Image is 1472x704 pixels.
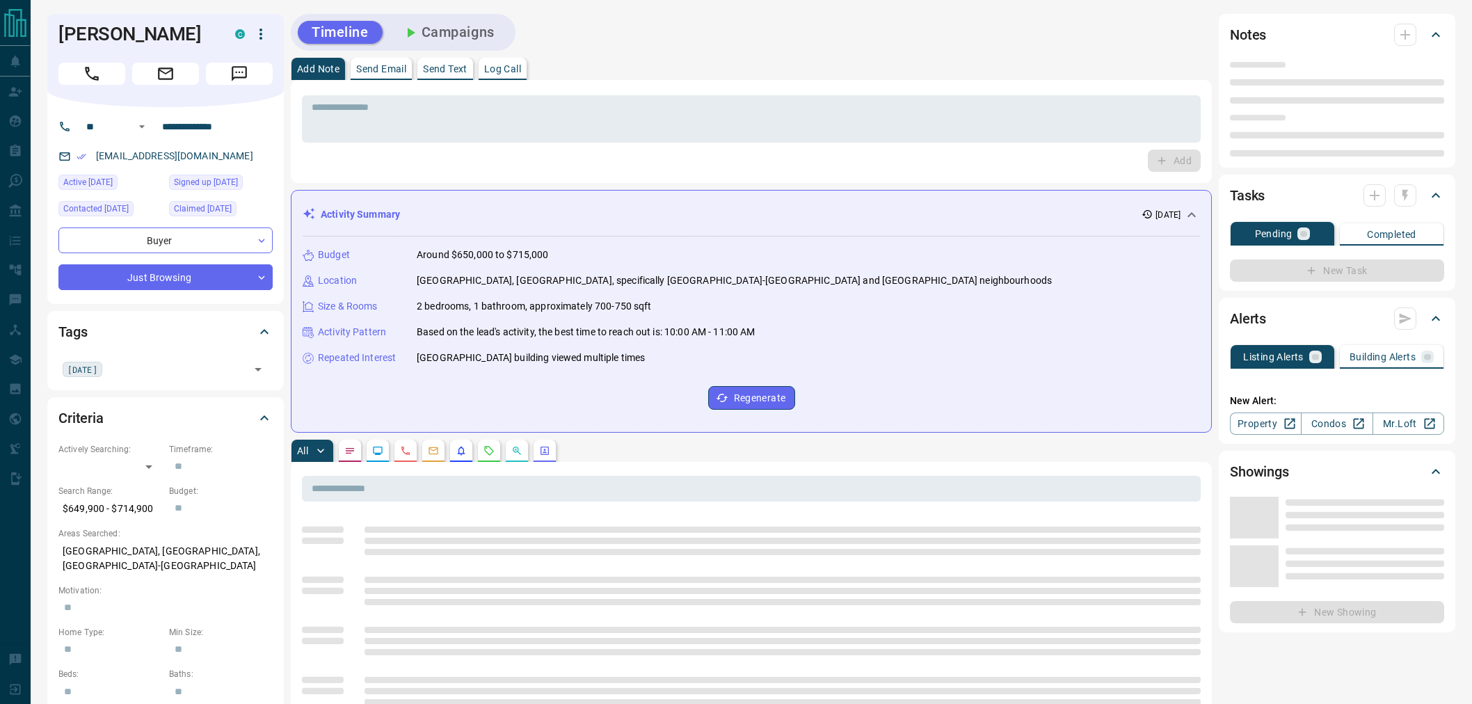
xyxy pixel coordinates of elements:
[318,351,396,365] p: Repeated Interest
[1155,209,1181,221] p: [DATE]
[58,264,273,290] div: Just Browsing
[58,63,125,85] span: Call
[58,584,273,597] p: Motivation:
[1301,413,1373,435] a: Condos
[63,202,129,216] span: Contacted [DATE]
[58,23,214,45] h1: [PERSON_NAME]
[1373,413,1444,435] a: Mr.Loft
[58,401,273,435] div: Criteria
[297,64,339,74] p: Add Note
[708,386,795,410] button: Regenerate
[1230,184,1265,207] h2: Tasks
[297,446,308,456] p: All
[1230,179,1444,212] div: Tasks
[58,626,162,639] p: Home Type:
[318,273,357,288] p: Location
[400,445,411,456] svg: Calls
[1230,461,1289,483] h2: Showings
[298,21,383,44] button: Timeline
[248,360,268,379] button: Open
[132,63,199,85] span: Email
[174,202,232,216] span: Claimed [DATE]
[169,175,273,194] div: Mon Sep 08 2025
[483,445,495,456] svg: Requests
[372,445,383,456] svg: Lead Browsing Activity
[58,227,273,253] div: Buyer
[77,152,86,161] svg: Email Verified
[1255,229,1293,239] p: Pending
[303,202,1200,227] div: Activity Summary[DATE]
[417,325,755,339] p: Based on the lead's activity, the best time to reach out is: 10:00 AM - 11:00 AM
[417,351,645,365] p: [GEOGRAPHIC_DATA] building viewed multiple times
[417,299,652,314] p: 2 bedrooms, 1 bathroom, approximately 700-750 sqft
[58,668,162,680] p: Beds:
[58,321,87,343] h2: Tags
[96,150,253,161] a: [EMAIL_ADDRESS][DOMAIN_NAME]
[235,29,245,39] div: condos.ca
[58,315,273,349] div: Tags
[67,362,97,376] span: [DATE]
[169,201,273,221] div: Mon Sep 08 2025
[539,445,550,456] svg: Agent Actions
[1243,352,1304,362] p: Listing Alerts
[169,668,273,680] p: Baths:
[1230,455,1444,488] div: Showings
[169,443,273,456] p: Timeframe:
[417,273,1052,288] p: [GEOGRAPHIC_DATA], [GEOGRAPHIC_DATA], specifically [GEOGRAPHIC_DATA]-[GEOGRAPHIC_DATA] and [GEOGR...
[428,445,439,456] svg: Emails
[58,407,104,429] h2: Criteria
[1230,413,1302,435] a: Property
[58,443,162,456] p: Actively Searching:
[58,175,162,194] div: Mon Sep 08 2025
[344,445,355,456] svg: Notes
[169,626,273,639] p: Min Size:
[456,445,467,456] svg: Listing Alerts
[1230,307,1266,330] h2: Alerts
[321,207,400,222] p: Activity Summary
[1367,230,1416,239] p: Completed
[423,64,467,74] p: Send Text
[1230,18,1444,51] div: Notes
[1230,394,1444,408] p: New Alert:
[174,175,238,189] span: Signed up [DATE]
[318,299,378,314] p: Size & Rooms
[58,540,273,577] p: [GEOGRAPHIC_DATA], [GEOGRAPHIC_DATA], [GEOGRAPHIC_DATA]-[GEOGRAPHIC_DATA]
[1230,302,1444,335] div: Alerts
[58,201,162,221] div: Mon Sep 08 2025
[511,445,522,456] svg: Opportunities
[318,325,386,339] p: Activity Pattern
[206,63,273,85] span: Message
[169,485,273,497] p: Budget:
[484,64,521,74] p: Log Call
[1350,352,1416,362] p: Building Alerts
[58,485,162,497] p: Search Range:
[63,175,113,189] span: Active [DATE]
[58,527,273,540] p: Areas Searched:
[1230,24,1266,46] h2: Notes
[388,21,509,44] button: Campaigns
[417,248,549,262] p: Around $650,000 to $715,000
[356,64,406,74] p: Send Email
[318,248,350,262] p: Budget
[134,118,150,135] button: Open
[58,497,162,520] p: $649,900 - $714,900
